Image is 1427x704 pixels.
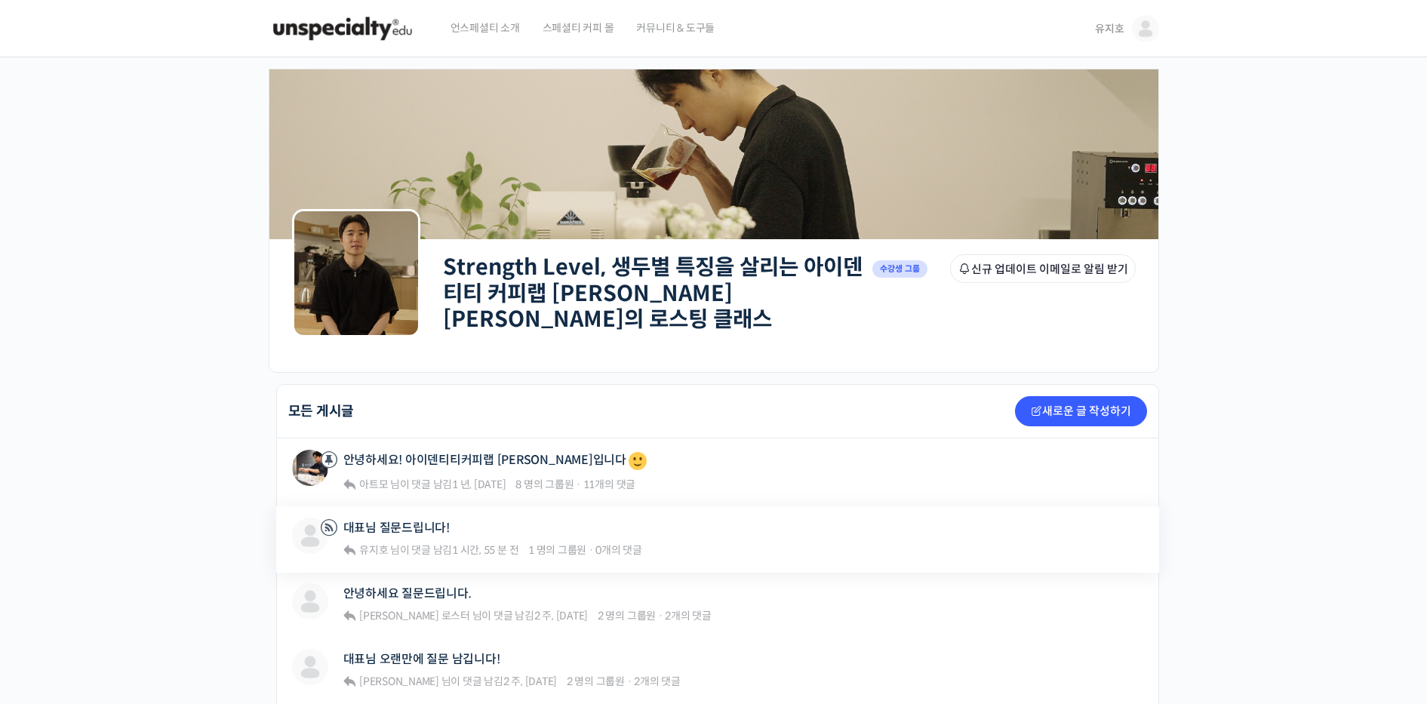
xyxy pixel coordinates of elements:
[503,675,557,688] a: 2 주, [DATE]
[665,609,712,623] span: 2개의 댓글
[627,675,632,688] span: ·
[1015,396,1147,426] a: 새로운 글 작성하기
[452,543,518,557] a: 1 시간, 55 분 전
[515,478,574,491] span: 8 명의 그룹원
[5,478,100,516] a: 홈
[100,478,195,516] a: 대화
[343,652,500,666] a: 대표님 오랜만에 질문 남깁니다!
[576,478,581,491] span: ·
[950,254,1136,283] button: 신규 업데이트 이메일로 알림 받기
[872,260,928,278] span: 수강생 그룹
[48,501,57,513] span: 홈
[634,675,681,688] span: 2개의 댓글
[528,543,586,557] span: 1 명의 그룹원
[658,609,663,623] span: ·
[589,543,594,557] span: ·
[195,478,290,516] a: 설정
[357,675,439,688] a: [PERSON_NAME]
[567,675,625,688] span: 2 명의 그룹원
[357,478,388,491] a: 아트모
[443,254,863,333] a: Strength Level, 생두별 특징을 살리는 아이덴티티 커피랩 [PERSON_NAME] [PERSON_NAME]의 로스팅 클래스
[357,675,557,688] span: 님이 댓글 남김
[357,609,470,623] a: [PERSON_NAME] 로스터
[359,675,439,688] span: [PERSON_NAME]
[138,502,156,514] span: 대화
[357,478,506,491] span: 님이 댓글 남김
[343,450,649,472] a: 안녕하세요! 아이덴티티커피랩 [PERSON_NAME]입니다
[343,521,450,535] a: 대표님 질문드립니다!
[1095,22,1124,35] span: 유지호
[357,543,388,557] a: 유지호
[583,478,635,491] span: 11개의 댓글
[452,478,506,491] a: 1 년, [DATE]
[288,404,355,418] h2: 모든 게시글
[233,501,251,513] span: 설정
[357,543,518,557] span: 님이 댓글 남김
[292,209,420,337] img: Group logo of Strength Level, 생두별 특징을 살리는 아이덴티티 커피랩 윤원균 대표의 로스팅 클래스
[357,609,588,623] span: 님이 댓글 남김
[359,609,470,623] span: [PERSON_NAME] 로스터
[598,609,656,623] span: 2 명의 그룹원
[629,452,647,470] img: 🙂
[359,543,388,557] span: 유지호
[595,543,642,557] span: 0개의 댓글
[534,609,588,623] a: 2 주, [DATE]
[359,478,388,491] span: 아트모
[343,586,472,601] a: 안녕하세요 질문드립니다.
